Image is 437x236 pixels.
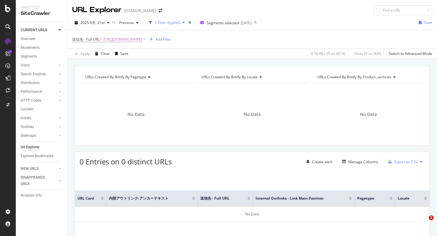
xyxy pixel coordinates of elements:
[241,20,252,25] div: [DATE]
[21,192,42,199] div: Analysis Info
[21,124,57,130] a: Outlinks
[155,20,180,25] div: 1 Filter Applied
[21,89,42,95] div: Performance
[21,144,39,150] div: Url Explorer
[21,115,31,121] div: Inlinks
[117,18,141,28] button: Previous
[202,74,258,79] span: URLs Crawled By Botify By locale
[21,174,57,187] a: DISAPPEARED URLS
[72,18,112,28] button: 2025 9月. 21st
[374,5,432,15] input: Find a URL
[93,49,110,59] button: Clear
[316,72,419,82] h4: URLs Crawled By Botify By product_verticals
[21,153,53,159] div: Explorer Bookmarks
[21,166,39,172] div: NEW URLS
[424,20,432,25] div: Save
[386,49,432,59] button: Switch to Advanced Mode
[21,5,62,10] div: Analytics
[429,215,434,220] span: 1
[21,124,34,130] div: Outlinks
[21,106,63,113] a: Content
[72,49,90,59] button: Apply
[117,20,134,25] span: Previous
[207,20,239,25] span: Segments selected
[80,20,105,25] span: 2025 9月. 21st
[109,196,183,201] span: 内部アウトリンク-アンカーテキスト
[21,53,37,60] div: Segments
[159,8,162,13] div: arrow-right-arrow-left
[394,159,418,164] div: Export as CSV
[348,159,378,164] div: Manage Columns
[304,157,332,167] button: Create alert
[21,71,46,77] div: Search Engines
[198,18,252,28] button: Segments selected[DATE]
[21,133,57,139] a: Sitemaps
[100,37,103,42] span: =
[21,133,36,139] div: Sitemaps
[21,62,30,69] div: Visits
[21,80,57,86] a: Distribution
[256,196,340,201] span: Internal Outlinks - Link Main Position
[21,71,57,77] a: Search Engines
[146,18,187,28] button: 1 Filter Applied
[120,51,128,56] div: Save
[360,111,377,117] span: No Data
[416,215,431,230] iframe: Intercom live chat
[244,111,261,117] span: No Data
[72,37,100,42] span: 送信先 - Full URL
[124,8,156,14] div: [DOMAIN_NAME]
[316,177,437,220] iframe: Intercom notifications message
[21,36,35,42] div: Overview
[21,97,57,104] a: HTTP Codes
[200,196,238,201] span: 送信先 - Full URL
[80,51,90,56] div: Apply
[127,111,144,117] span: No Data
[21,174,51,187] div: DISAPPEARED URLS
[85,74,146,79] span: URLs Crawled By Botify By pagetype
[113,49,128,59] button: Save
[21,45,40,51] div: Movements
[72,5,121,15] div: URL Explorer
[21,166,57,172] a: NEW URLS
[147,36,171,43] button: Add Filter
[84,72,187,82] h4: URLs Crawled By Botify By pagetype
[21,45,63,51] a: Movements
[200,72,303,82] h4: URLs Crawled By Botify By locale
[21,27,57,33] a: CURRENT URLS
[416,18,432,28] button: Save
[340,158,378,165] button: Manage Columns
[21,36,63,42] a: Overview
[21,144,63,150] a: Url Explorer
[21,192,63,199] a: Analysis Info
[80,157,172,167] span: 0 Entries on 0 distinct URLs
[21,89,57,95] a: Performance
[21,62,57,69] a: Visits
[103,35,142,44] span: [URL][DOMAIN_NAME]
[21,10,62,17] div: SiteCrawler
[386,157,418,167] button: Export as CSV
[311,51,346,56] div: 0 % URLs ( 0 on 461K )
[21,153,63,159] a: Explorer Bookmarks
[317,74,391,79] span: URLs Crawled By Botify By product_verticals
[21,97,41,104] div: HTTP Codes
[77,196,99,201] span: URL Card
[75,207,429,222] div: No Data
[155,37,171,42] div: Add Filter
[112,19,117,25] span: vs
[21,115,57,121] a: Inlinks
[187,20,192,26] div: times
[312,159,332,164] div: Create alert
[21,106,34,113] div: Content
[21,27,47,33] div: CURRENT URLS
[101,51,110,56] div: Clear
[21,53,63,60] a: Segments
[353,51,381,56] div: - Visits ( 0 on N/A )
[389,51,432,56] div: Switch to Advanced Mode
[21,80,40,86] div: Distribution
